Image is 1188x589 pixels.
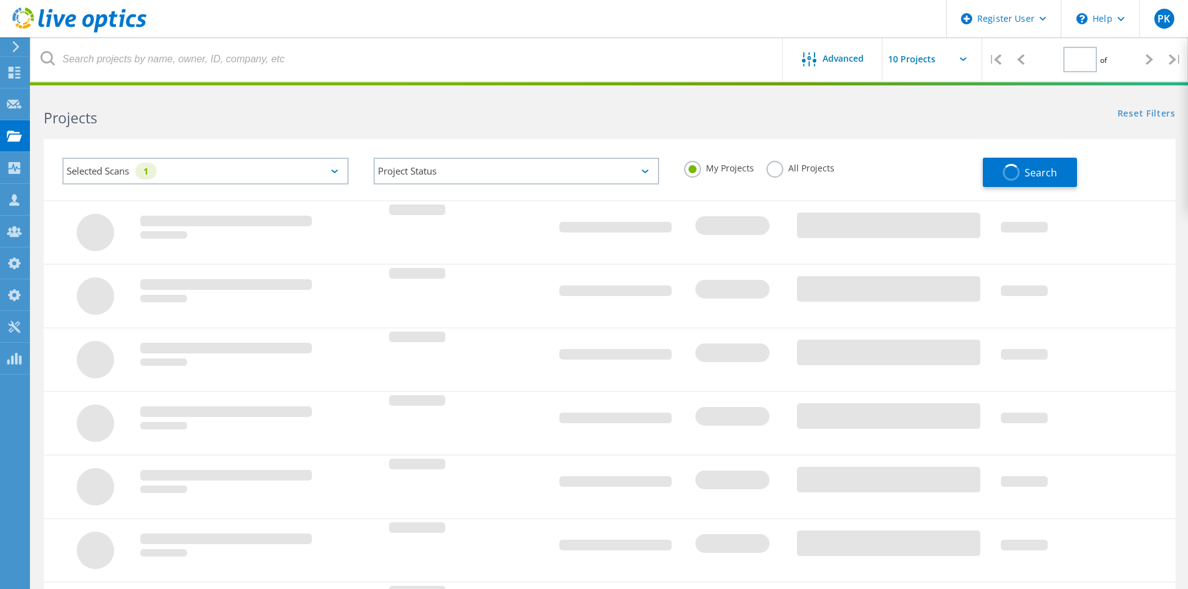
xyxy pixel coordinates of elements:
[1162,37,1188,82] div: |
[1100,55,1107,65] span: of
[766,161,834,173] label: All Projects
[1076,13,1088,24] svg: \n
[1157,14,1170,24] span: PK
[12,26,147,35] a: Live Optics Dashboard
[62,158,349,184] div: Selected Scans
[31,37,783,81] input: Search projects by name, owner, ID, company, etc
[44,108,97,128] b: Projects
[1025,166,1057,180] span: Search
[982,37,1008,82] div: |
[983,158,1077,187] button: Search
[1118,109,1176,120] a: Reset Filters
[684,161,754,173] label: My Projects
[374,158,660,184] div: Project Status
[135,163,157,180] div: 1
[823,54,864,63] span: Advanced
